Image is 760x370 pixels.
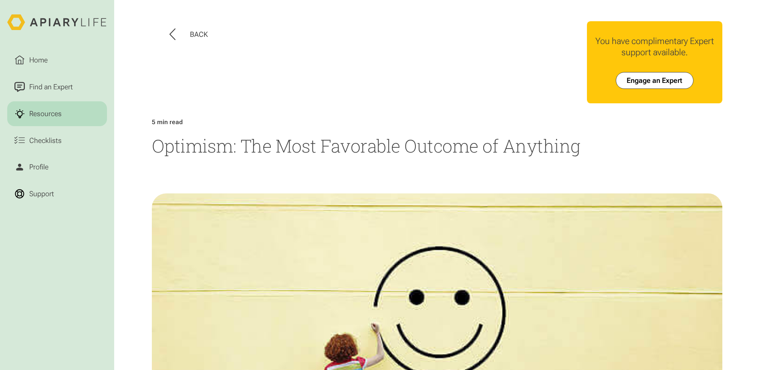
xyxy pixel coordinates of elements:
h1: Optimism: The Most Favorable Outcome of Anything [152,134,722,158]
div: You have complimentary Expert support available. [594,36,715,58]
div: Support [28,189,56,199]
div: Checklists [28,135,64,146]
a: Checklists [7,128,107,153]
a: Resources [7,101,107,126]
div: Resources [28,109,64,119]
div: Profile [28,162,50,173]
div: Home [28,55,50,66]
div: Find an Expert [28,82,75,92]
a: Support [7,181,107,206]
a: Find an Expert [7,74,107,99]
a: Home [7,48,107,72]
a: Profile [7,155,107,179]
button: Back [169,28,208,40]
a: Engage an Expert [616,72,693,89]
div: Back [190,30,208,39]
div: 5 min read [152,119,183,126]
